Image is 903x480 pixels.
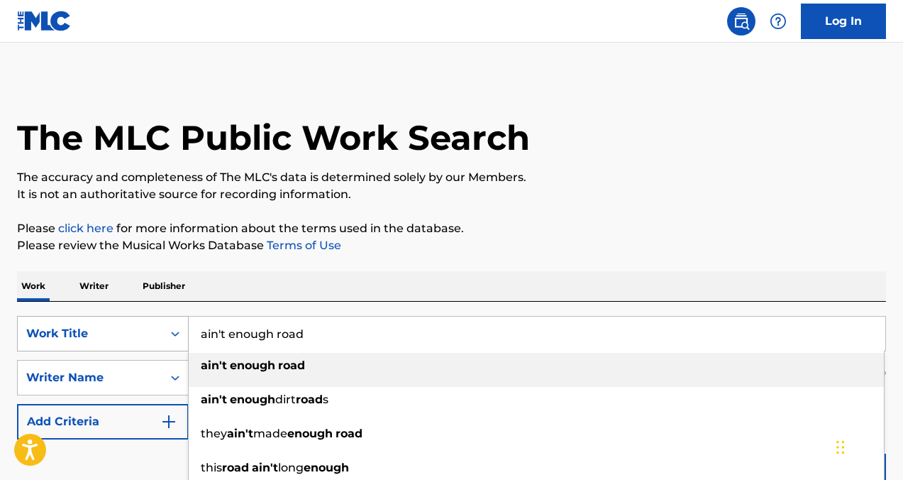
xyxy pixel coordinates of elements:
[230,393,275,406] strong: enough
[17,169,886,186] p: The accuracy and completeness of The MLC's data is determined solely by our Members.
[17,11,72,31] img: MLC Logo
[832,412,903,480] iframe: Chat Widget
[17,404,189,440] button: Add Criteria
[58,222,113,235] a: click here
[201,359,227,372] strong: ain't
[304,461,349,474] strong: enough
[201,427,227,440] span: they
[75,271,113,301] p: Writer
[287,427,333,440] strong: enough
[17,220,886,237] p: Please for more information about the terms used in the database.
[836,426,845,469] div: Drag
[278,359,305,372] strong: road
[770,13,787,30] img: help
[296,393,323,406] strong: road
[278,461,304,474] span: long
[336,427,362,440] strong: road
[26,369,154,386] div: Writer Name
[230,359,275,372] strong: enough
[201,393,227,406] strong: ain't
[764,7,792,36] div: Help
[160,413,177,430] img: 9d2ae6d4665cec9f34b9.svg
[26,325,154,342] div: Work Title
[222,461,249,474] strong: road
[252,461,278,474] strong: ain't
[17,116,530,159] h1: The MLC Public Work Search
[801,4,886,39] a: Log In
[227,427,253,440] strong: ain't
[17,186,886,203] p: It is not an authoritative source for recording information.
[727,7,755,36] a: Public Search
[201,461,222,474] span: this
[253,427,287,440] span: made
[138,271,189,301] p: Publisher
[733,13,750,30] img: search
[323,393,328,406] span: s
[264,239,341,252] a: Terms of Use
[17,271,50,301] p: Work
[17,237,886,254] p: Please review the Musical Works Database
[275,393,296,406] span: dirt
